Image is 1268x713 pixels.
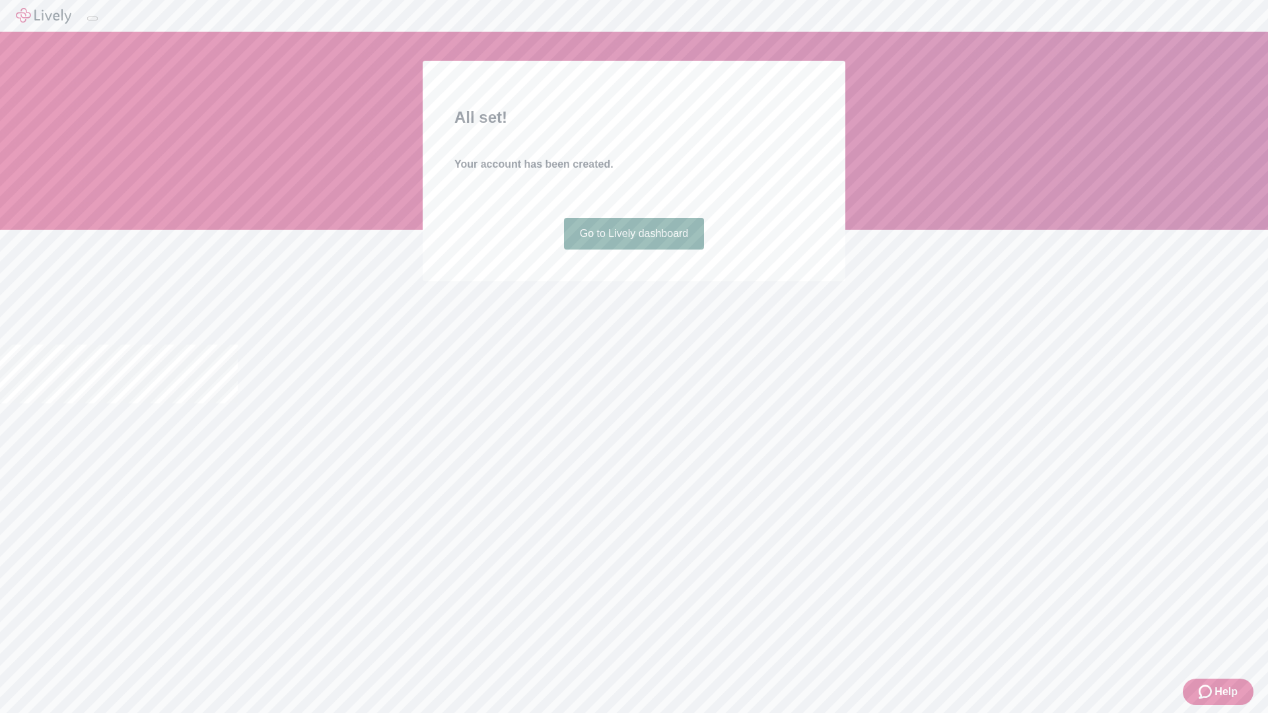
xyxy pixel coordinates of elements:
[454,156,814,172] h4: Your account has been created.
[564,218,705,250] a: Go to Lively dashboard
[1199,684,1215,700] svg: Zendesk support icon
[454,106,814,129] h2: All set!
[1215,684,1238,700] span: Help
[87,17,98,20] button: Log out
[16,8,71,24] img: Lively
[1183,679,1253,705] button: Zendesk support iconHelp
